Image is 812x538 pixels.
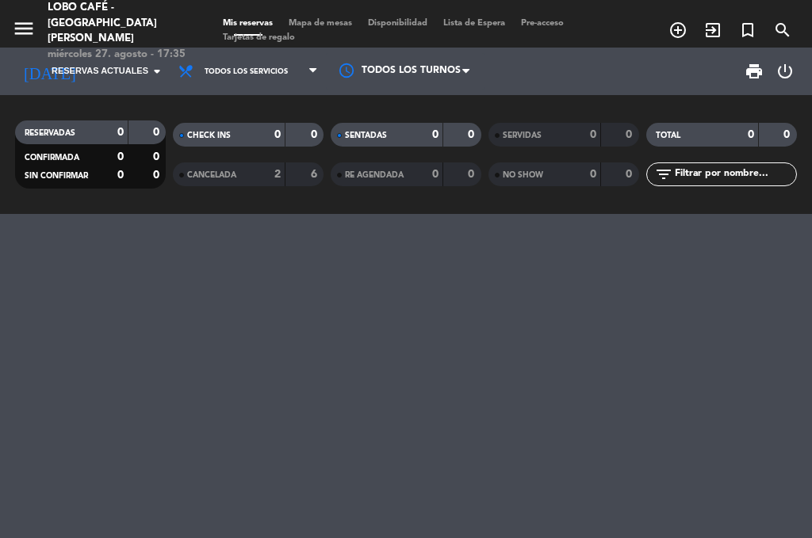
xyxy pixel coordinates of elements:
div: miércoles 27. agosto - 17:35 [48,47,191,63]
span: SIN CONFIRMAR [25,172,88,180]
strong: 0 [468,169,477,180]
span: Disponibilidad [360,19,435,28]
div: LOG OUT [770,48,800,95]
i: menu [12,17,36,40]
strong: 0 [626,129,635,140]
strong: 0 [468,129,477,140]
span: Reservas actuales [52,64,148,78]
strong: 0 [590,129,596,140]
strong: 0 [432,169,439,180]
input: Filtrar por nombre... [673,166,796,183]
i: filter_list [654,165,673,184]
span: RE AGENDADA [345,171,404,179]
strong: 0 [117,170,124,181]
strong: 0 [748,129,754,140]
span: Mapa de mesas [281,19,360,28]
i: add_circle_outline [668,21,688,40]
span: NO SHOW [503,171,543,179]
strong: 2 [274,169,281,180]
span: Lista de Espera [435,19,513,28]
span: Todos los servicios [205,67,288,76]
strong: 0 [432,129,439,140]
span: RESERVADAS [25,129,75,137]
i: arrow_drop_down [147,62,167,81]
button: menu [12,17,36,46]
span: CANCELADA [187,171,236,179]
strong: 0 [311,129,320,140]
strong: 0 [153,151,163,162]
strong: 0 [153,127,163,138]
strong: 0 [153,170,163,181]
span: SENTADAS [345,132,387,139]
span: print [745,62,764,81]
span: CHECK INS [187,132,231,139]
i: exit_to_app [703,21,722,40]
strong: 0 [590,169,596,180]
strong: 0 [117,127,124,138]
span: Pre-acceso [513,19,572,28]
i: turned_in_not [738,21,757,40]
i: search [773,21,792,40]
i: power_settings_new [776,62,795,81]
span: SERVIDAS [503,132,542,139]
strong: 0 [274,129,281,140]
span: Tarjetas de regalo [215,33,303,42]
i: [DATE] [12,55,87,87]
strong: 0 [783,129,793,140]
span: Mis reservas [215,19,281,28]
span: CONFIRMADA [25,154,79,162]
strong: 0 [117,151,124,162]
strong: 6 [311,169,320,180]
strong: 0 [626,169,635,180]
span: TOTAL [656,132,680,139]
